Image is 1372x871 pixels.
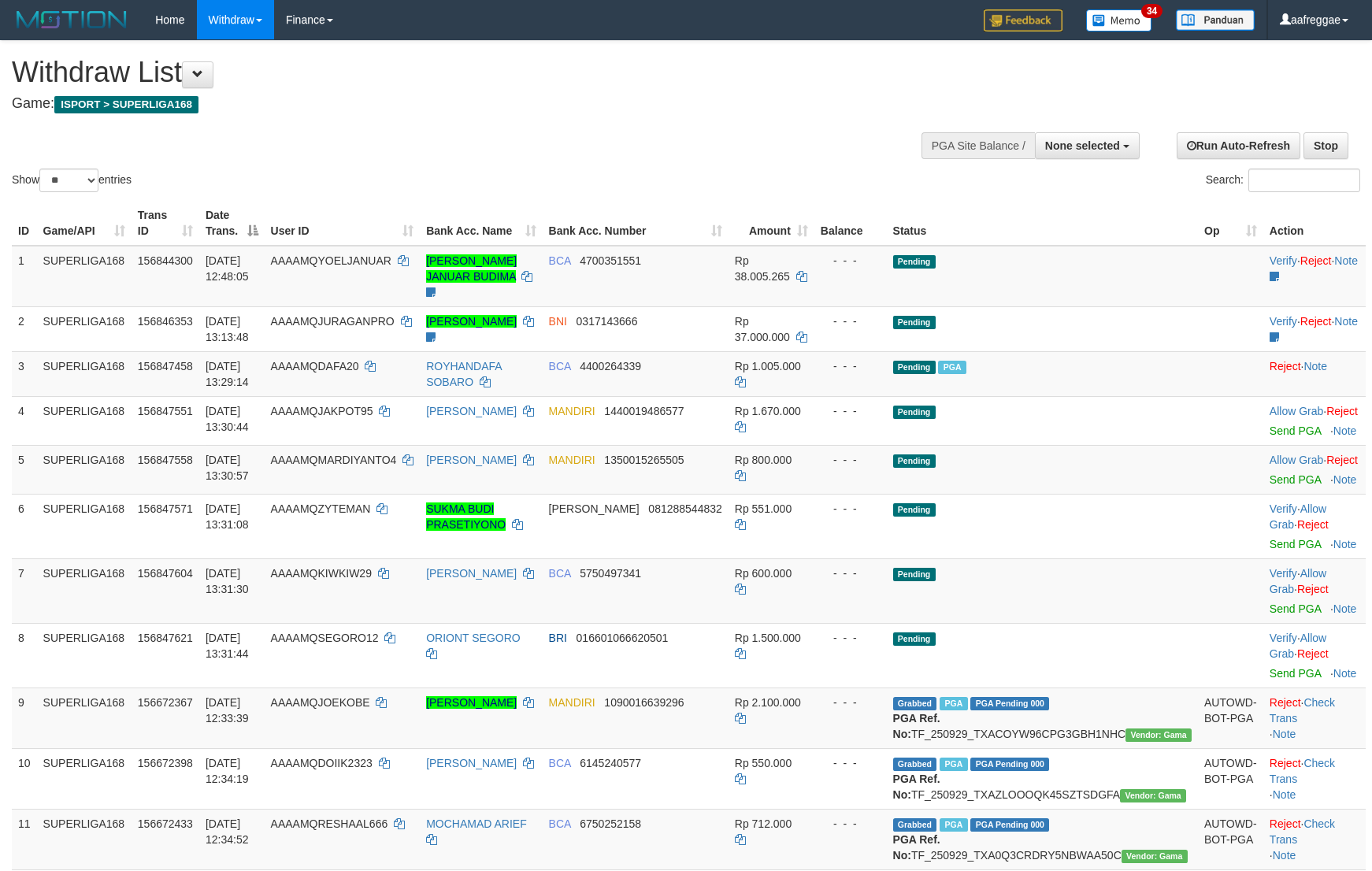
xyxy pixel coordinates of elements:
[37,623,132,688] td: SUPERLIGA168
[1270,757,1301,769] a: Reject
[1270,817,1335,846] a: Check Trans
[426,567,517,580] a: [PERSON_NAME]
[1270,502,1297,515] a: Verify
[893,454,936,468] span: Pending
[138,405,193,417] span: 156847551
[1300,315,1332,328] a: Reject
[1270,538,1321,550] a: Send PGA
[1125,728,1192,742] span: Vendor URL: https://trx31.1velocity.biz
[1297,518,1329,531] a: Reject
[580,360,641,372] span: Copy 4400264339 to clipboard
[1263,396,1366,445] td: ·
[1333,538,1357,550] a: Note
[426,315,517,328] a: [PERSON_NAME]
[37,688,132,748] td: SUPERLIGA168
[893,632,936,646] span: Pending
[821,253,881,269] div: - - -
[1270,424,1321,437] a: Send PGA
[893,697,937,710] span: Grabbed
[1270,405,1326,417] span: ·
[1333,424,1357,437] a: Note
[1198,809,1263,869] td: AUTOWD-BOT-PGA
[580,757,641,769] span: Copy 6145240577 to clipboard
[893,255,936,269] span: Pending
[1270,757,1335,785] a: Check Trans
[1206,169,1360,192] label: Search:
[1326,454,1358,466] a: Reject
[271,632,379,644] span: AAAAMQSEGORO12
[12,306,37,351] td: 2
[1270,405,1323,417] a: Allow Grab
[138,757,193,769] span: 156672398
[735,757,792,769] span: Rp 550.000
[1333,473,1357,486] a: Note
[893,833,940,862] b: PGA Ref. No:
[1270,696,1301,709] a: Reject
[1270,632,1297,644] a: Verify
[887,748,1198,809] td: TF_250929_TXAZLOOOQK45SZTSDGFA
[12,201,37,246] th: ID
[735,567,792,580] span: Rp 600.000
[1270,567,1326,595] a: Allow Grab
[37,246,132,307] td: SUPERLIGA168
[271,454,397,466] span: AAAAMQMARDIYANTO4
[206,632,249,660] span: [DATE] 13:31:44
[1270,502,1326,531] a: Allow Grab
[12,688,37,748] td: 9
[970,697,1049,710] span: PGA Pending
[1141,4,1162,18] span: 34
[271,502,371,515] span: AAAAMQZYTEMAN
[271,817,388,830] span: AAAAMQRESHAAL666
[138,567,193,580] span: 156847604
[1198,688,1263,748] td: AUTOWD-BOT-PGA
[12,558,37,623] td: 7
[12,748,37,809] td: 10
[12,623,37,688] td: 8
[138,817,193,830] span: 156672433
[206,817,249,846] span: [DATE] 12:34:52
[1303,132,1348,159] a: Stop
[893,503,936,517] span: Pending
[1273,788,1296,801] a: Note
[1263,201,1366,246] th: Action
[821,816,881,832] div: - - -
[543,201,729,246] th: Bank Acc. Number: activate to sort column ascending
[426,454,517,466] a: [PERSON_NAME]
[549,360,571,372] span: BCA
[1263,748,1366,809] td: · ·
[1270,602,1321,615] a: Send PGA
[1270,502,1326,531] span: ·
[37,494,132,558] td: SUPERLIGA168
[37,558,132,623] td: SUPERLIGA168
[271,757,373,769] span: AAAAMQDOIIK2323
[577,632,669,644] span: Copy 016601066620501 to clipboard
[37,445,132,494] td: SUPERLIGA168
[426,757,517,769] a: [PERSON_NAME]
[814,201,887,246] th: Balance
[1177,132,1300,159] a: Run Auto-Refresh
[1263,623,1366,688] td: · ·
[420,201,542,246] th: Bank Acc. Name: activate to sort column ascending
[426,817,527,830] a: MOCHAMAD ARIEF
[1334,315,1358,328] a: Note
[12,445,37,494] td: 5
[893,568,936,581] span: Pending
[271,254,391,267] span: AAAAMQYOELJANUAR
[12,396,37,445] td: 4
[138,632,193,644] span: 156847621
[1270,254,1297,267] a: Verify
[604,696,684,709] span: Copy 1090016639296 to clipboard
[735,405,801,417] span: Rp 1.670.000
[1263,445,1366,494] td: ·
[1270,454,1326,466] span: ·
[549,405,595,417] span: MANDIRI
[1086,9,1152,32] img: Button%20Memo.svg
[1270,667,1321,680] a: Send PGA
[1270,454,1323,466] a: Allow Grab
[735,454,792,466] span: Rp 800.000
[887,201,1198,246] th: Status
[729,201,814,246] th: Amount: activate to sort column ascending
[549,757,571,769] span: BCA
[12,169,132,192] label: Show entries
[1263,351,1366,396] td: ·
